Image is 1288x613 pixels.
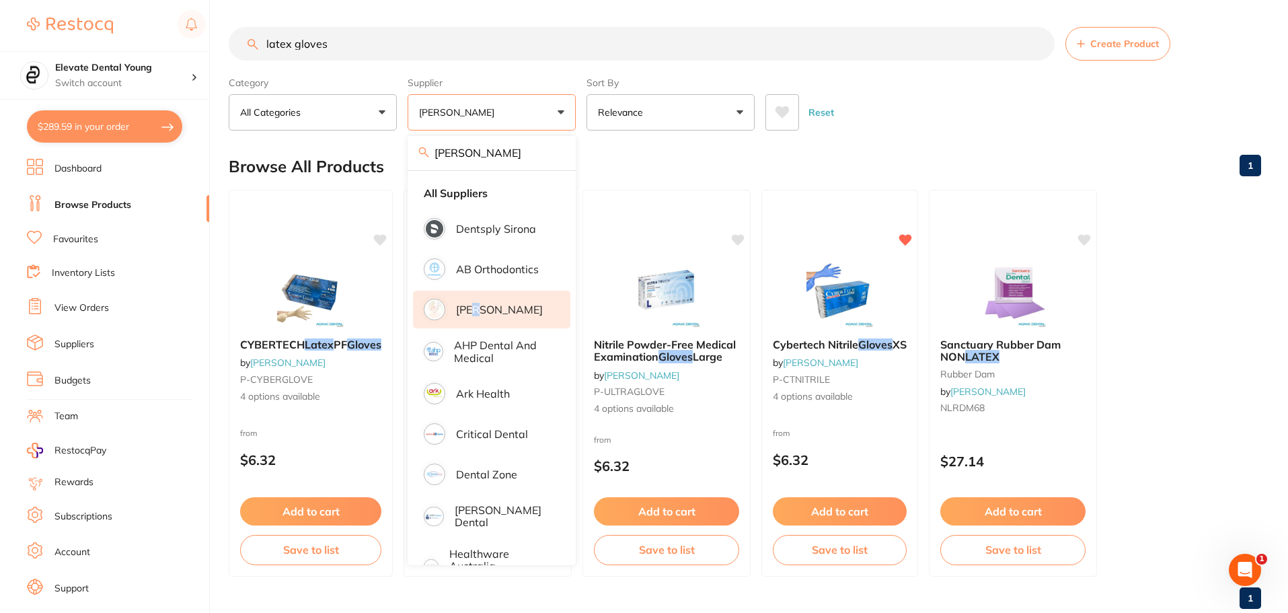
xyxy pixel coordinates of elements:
a: Rewards [54,476,93,489]
span: 4 options available [773,390,907,404]
img: RestocqPay [27,443,43,458]
a: Support [54,582,89,596]
p: [PERSON_NAME] Dental [455,504,552,529]
button: Save to list [940,535,1086,565]
button: [PERSON_NAME] [408,94,576,131]
a: Browse Products [54,199,131,212]
img: Cybertech Nitrile Gloves XS [796,260,884,328]
a: [PERSON_NAME] [604,369,679,382]
img: AHP Dental and Medical [426,344,441,359]
button: Add to cart [773,497,907,526]
span: 4 options available [594,402,739,416]
button: Add to cart [940,497,1086,526]
a: RestocqPay [27,443,106,458]
button: Save to list [594,535,739,565]
p: Switch account [55,77,191,90]
span: Cybertech Nitrile [773,338,858,351]
label: Supplier [408,77,576,89]
p: Dental Zone [456,468,517,480]
p: Ark Health [456,388,510,400]
strong: All Suppliers [424,187,488,199]
img: Dental Zone [426,466,443,483]
a: [PERSON_NAME] [950,386,1026,398]
a: 1 [1240,585,1261,612]
a: Favourites [53,233,98,246]
img: CYBERTECH Latex PF Gloves [267,260,354,328]
span: RestocqPay [54,444,106,458]
em: Gloves [658,350,693,363]
span: Nitrile Powder-Free Medical Examination [594,338,736,363]
p: $6.32 [240,452,381,468]
em: Gloves [858,338,893,351]
span: by [940,386,1026,398]
span: by [240,357,326,369]
span: CYBERTECH [240,338,305,351]
span: 4 options available [240,390,381,404]
b: Nitrile Powder-Free Medical Examination Gloves Large [594,338,739,363]
b: Cybertech Nitrile Gloves XS [773,338,907,351]
a: [PERSON_NAME] [783,357,858,369]
p: [PERSON_NAME] [456,303,543,316]
small: rubber dam [940,369,1086,380]
p: Relevance [598,106,648,119]
a: Account [54,546,90,559]
label: Category [229,77,397,89]
span: P-ULTRAGLOVE [594,386,665,398]
button: Add to cart [240,497,381,526]
span: 1 [1256,554,1267,565]
a: Suppliers [54,338,94,351]
span: Create Product [1090,38,1159,49]
img: Restocq Logo [27,17,113,34]
button: All Categories [229,94,397,131]
img: Erskine Dental [426,509,442,525]
button: Save to list [240,535,381,565]
img: Sanctuary Rubber Dam NON LATEX [969,260,1057,328]
button: Save to list [773,535,907,565]
a: Budgets [54,374,91,388]
img: Nitrile Powder-Free Medical Examination Gloves Large [623,260,710,328]
p: [PERSON_NAME] [419,106,500,119]
label: Sort By [586,77,755,89]
a: View Orders [54,301,109,315]
img: Ark Health [426,385,443,402]
span: PF [334,338,347,351]
b: Sanctuary Rubber Dam NON LATEX [940,338,1086,363]
span: P-CYBERGLOVE [240,373,313,386]
input: Search supplier [408,136,576,170]
span: Sanctuary Rubber Dam NON [940,338,1061,363]
button: $289.59 in your order [27,110,182,143]
span: NLRDM68 [940,402,985,414]
p: $27.14 [940,454,1086,469]
b: CYBERTECH Latex PF Gloves [240,338,381,351]
img: Adam Dental [426,301,443,318]
a: Restocq Logo [27,10,113,41]
a: Inventory Lists [52,266,115,280]
img: Healthware Australia Ridley [426,561,437,572]
a: 1 [1240,152,1261,179]
span: Large [693,350,722,363]
a: [PERSON_NAME] [250,357,326,369]
button: Create Product [1065,27,1170,61]
a: Team [54,410,78,423]
span: XS [893,338,907,351]
img: Dentsply Sirona [426,220,443,238]
a: Subscriptions [54,510,112,524]
p: AHP Dental and Medical [454,339,552,364]
h4: Elevate Dental Young [55,61,191,75]
span: P-CTNITRILE [773,373,830,386]
button: Relevance [586,94,755,131]
input: Search Products [229,27,1055,61]
span: by [773,357,858,369]
iframe: Intercom live chat [1229,554,1261,586]
h2: Browse All Products [229,157,384,176]
p: All Categories [240,106,306,119]
p: $6.32 [594,458,739,474]
em: LATEX [965,350,999,363]
button: Add to cart [594,497,739,526]
span: from [240,428,258,438]
p: Healthware Australia [PERSON_NAME] [449,548,552,585]
img: Elevate Dental Young [21,62,48,89]
p: AB Orthodontics [456,263,539,275]
li: Clear selection [413,179,570,207]
span: by [594,369,679,382]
